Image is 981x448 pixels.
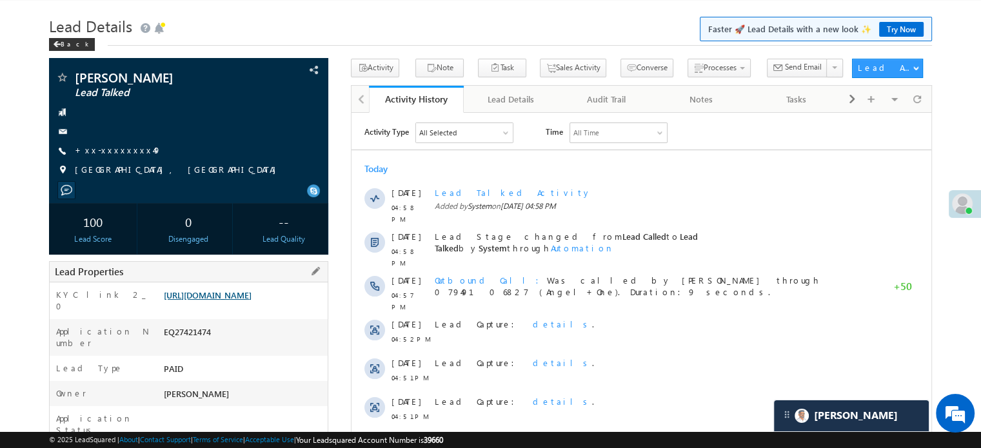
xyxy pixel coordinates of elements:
[40,360,69,372] span: [DATE]
[879,22,924,37] a: Try Now
[83,206,171,217] span: Lead Capture:
[83,118,346,141] span: Lead Talked
[654,86,749,113] a: Notes
[181,244,241,255] span: details
[40,336,79,348] span: 04:51 PM
[704,63,737,72] span: Processes
[40,375,79,387] span: 04:51 PM
[181,206,241,217] span: details
[40,177,79,200] span: 04:57 PM
[296,435,443,445] span: Your Leadsquared Account Number is
[708,23,924,35] span: Faster 🚀 Lead Details with a new look ✨
[148,233,229,245] div: Disengaged
[271,118,315,129] span: Lead Called
[127,130,155,141] span: System
[67,68,217,84] div: Chat with us now
[83,322,171,333] span: Lead Capture:
[795,409,809,423] img: Carter
[570,92,642,107] div: Audit Trail
[119,435,138,443] a: About
[116,88,140,98] span: System
[40,74,69,86] span: [DATE]
[83,74,240,85] span: Lead Talked Activity
[40,283,69,295] span: [DATE]
[22,68,54,84] img: d_60004797649_company_0_60004797649
[782,409,792,420] img: carter-drag
[767,59,827,77] button: Send Email
[49,434,443,446] span: © 2025 LeadSquared | | | | |
[40,206,69,217] span: [DATE]
[75,144,161,155] a: +xx-xxxxxxxx49
[56,413,150,436] label: Application Status
[415,59,464,77] button: Note
[773,400,929,432] div: carter-dragCarter[PERSON_NAME]
[161,326,328,344] div: EQ27421474
[17,119,235,340] textarea: Type your message and hit 'Enter'
[83,244,171,255] span: Lead Capture:
[13,10,57,29] span: Activity Type
[542,168,560,183] span: +50
[83,283,508,295] div: .
[40,133,79,156] span: 04:58 PM
[199,130,263,141] span: Automation
[83,206,508,217] div: .
[474,92,547,107] div: Lead Details
[181,322,241,333] span: details
[40,322,69,333] span: [DATE]
[245,435,294,443] a: Acceptable Use
[40,244,69,256] span: [DATE]
[148,209,229,233] div: 0
[52,209,134,233] div: 100
[620,59,673,77] button: Converse
[852,59,923,78] button: Lead Actions
[83,162,195,173] span: Outbound Call
[40,162,69,173] span: [DATE]
[379,93,454,105] div: Activity History
[351,59,399,77] button: Activity
[243,209,324,233] div: --
[193,435,243,443] a: Terms of Service
[56,289,150,312] label: KYC link 2_0
[181,399,241,410] span: details
[56,387,86,399] label: Owner
[83,399,171,410] span: Lead Capture:
[40,220,79,232] span: 04:52 PM
[540,59,606,77] button: Sales Activity
[559,86,654,113] a: Audit Trail
[13,50,55,62] div: Today
[83,360,171,371] span: Lead Capture:
[64,10,161,30] div: All Selected
[49,38,95,51] div: Back
[40,259,79,271] span: 04:51 PM
[49,37,101,48] a: Back
[75,86,248,99] span: Lead Talked
[83,360,508,372] div: .
[181,360,241,371] span: details
[749,86,844,113] a: Tasks
[83,88,508,99] span: Added by on
[83,322,508,333] div: .
[75,164,282,177] span: [GEOGRAPHIC_DATA], [GEOGRAPHIC_DATA]
[688,59,751,77] button: Processes
[83,244,508,256] div: .
[760,92,833,107] div: Tasks
[56,362,123,374] label: Lead Type
[52,233,134,245] div: Lead Score
[164,388,229,399] span: [PERSON_NAME]
[181,283,241,294] span: details
[83,118,346,141] span: Lead Stage changed from to by through
[785,61,822,73] span: Send Email
[83,283,171,294] span: Lead Capture:
[161,362,328,380] div: PAID
[140,435,191,443] a: Contact Support
[40,414,79,425] span: 04:51 PM
[175,351,234,368] em: Start Chat
[149,88,204,98] span: [DATE] 04:58 PM
[858,62,913,73] div: Lead Actions
[56,326,150,349] label: Application Number
[222,14,248,26] div: All Time
[478,59,526,77] button: Task
[664,92,737,107] div: Notes
[40,399,69,411] span: [DATE]
[83,162,469,184] span: Was called by [PERSON_NAME] through 07949106827 (Angel+One). Duration:9 seconds.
